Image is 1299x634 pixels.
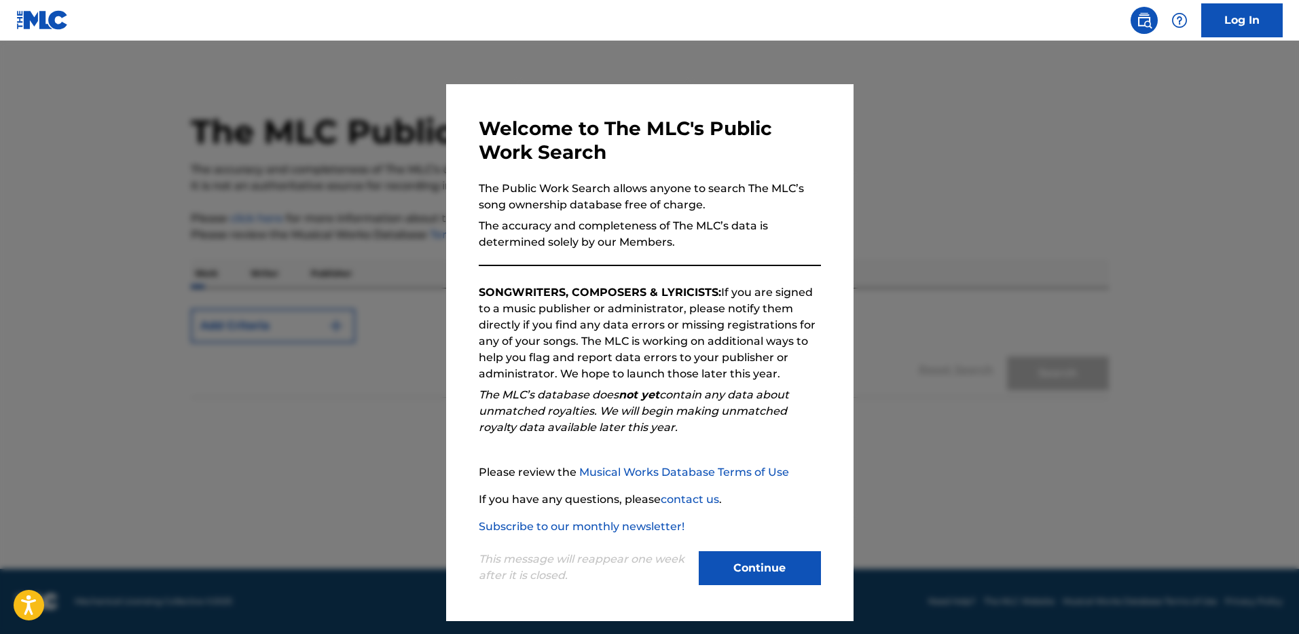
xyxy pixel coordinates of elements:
[479,218,821,250] p: The accuracy and completeness of The MLC’s data is determined solely by our Members.
[619,388,659,401] strong: not yet
[1131,7,1158,34] a: Public Search
[479,520,684,533] a: Subscribe to our monthly newsletter!
[479,284,821,382] p: If you are signed to a music publisher or administrator, please notify them directly if you find ...
[479,551,691,584] p: This message will reappear one week after it is closed.
[1136,12,1152,29] img: search
[1201,3,1283,37] a: Log In
[479,181,821,213] p: The Public Work Search allows anyone to search The MLC’s song ownership database free of charge.
[479,286,721,299] strong: SONGWRITERS, COMPOSERS & LYRICISTS:
[479,117,821,164] h3: Welcome to The MLC's Public Work Search
[1171,12,1188,29] img: help
[699,551,821,585] button: Continue
[579,466,789,479] a: Musical Works Database Terms of Use
[1166,7,1193,34] div: Help
[479,464,821,481] p: Please review the
[16,10,69,30] img: MLC Logo
[661,493,719,506] a: contact us
[479,491,821,508] p: If you have any questions, please .
[479,388,789,434] em: The MLC’s database does contain any data about unmatched royalties. We will begin making unmatche...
